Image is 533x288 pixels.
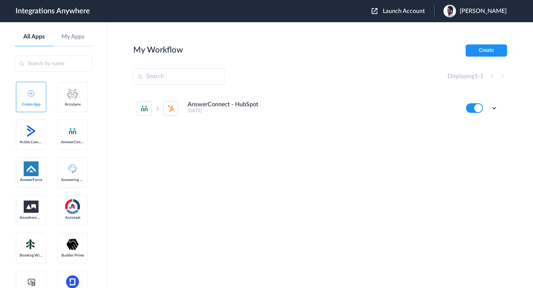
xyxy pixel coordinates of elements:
[61,140,84,144] span: AnswerConnect
[20,178,43,182] span: AnswerForce
[475,73,478,79] span: 1
[61,178,84,182] span: Answering Service
[383,8,425,14] span: Launch Account
[65,199,80,214] img: autotask.png
[24,238,38,251] img: Setmore_Logo.svg
[133,45,183,55] h2: My Workflow
[24,124,38,138] img: active-campaign-logo.svg
[61,215,84,220] span: Autotask
[372,8,434,15] button: Launch Account
[460,8,507,15] span: [PERSON_NAME]
[133,68,225,85] input: Search
[15,56,92,72] input: Search by name
[20,102,43,107] span: Create App
[65,237,80,252] img: builder-prime-logo.svg
[447,73,483,80] h4: Displaying -
[65,86,80,101] img: acculynx-logo.svg
[27,278,36,287] img: cash-logo.svg
[24,201,38,213] img: aww.png
[20,140,43,144] span: Active Campaign
[480,73,483,79] span: 1
[188,101,258,108] h4: AnswerConnect - HubSpot
[20,253,43,258] span: Booking Widget
[16,7,90,16] h1: Integrations Anywhere
[61,253,84,258] span: Builder Prime
[466,44,507,57] button: Create
[54,33,93,40] a: My Apps
[28,90,34,97] img: add-icon.svg
[65,161,80,176] img: Answering_service.png
[68,127,77,135] img: answerconnect-logo.svg
[188,108,456,113] h5: [DATE]
[372,8,378,14] img: launch-acct-icon.svg
[20,215,43,220] span: Anywhere Works
[15,33,54,40] a: All Apps
[61,102,84,107] span: AccuLynx
[443,5,456,17] img: 668fff5a-2dc0-41f4-ba3f-0b981fc682df.png
[24,161,38,176] img: af-app-logo.svg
